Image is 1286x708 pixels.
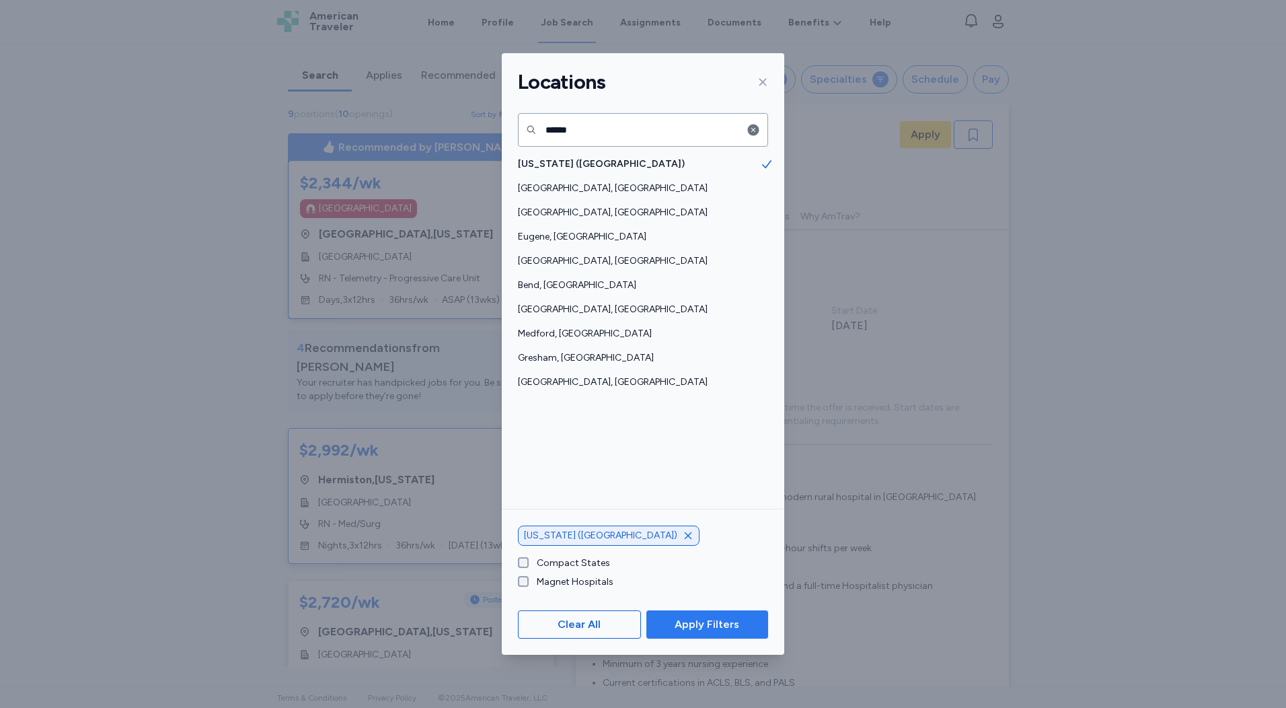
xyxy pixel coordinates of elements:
h1: Locations [518,69,605,95]
span: [GEOGRAPHIC_DATA], [GEOGRAPHIC_DATA] [518,376,760,389]
span: [GEOGRAPHIC_DATA], [GEOGRAPHIC_DATA] [518,303,760,316]
span: Gresham, [GEOGRAPHIC_DATA] [518,351,760,365]
span: Bend, [GEOGRAPHIC_DATA] [518,279,760,292]
span: Clear All [558,616,601,633]
label: Compact States [529,557,610,570]
span: [US_STATE] ([GEOGRAPHIC_DATA]) [524,529,677,542]
label: Magnet Hospitals [529,575,613,589]
span: [GEOGRAPHIC_DATA], [GEOGRAPHIC_DATA] [518,182,760,195]
span: [GEOGRAPHIC_DATA], [GEOGRAPHIC_DATA] [518,206,760,219]
span: [US_STATE] ([GEOGRAPHIC_DATA]) [518,157,760,171]
span: Eugene, [GEOGRAPHIC_DATA] [518,230,760,244]
button: Apply Filters [646,610,768,639]
span: Apply Filters [675,616,739,633]
span: [GEOGRAPHIC_DATA], [GEOGRAPHIC_DATA] [518,254,760,268]
button: Clear All [518,610,641,639]
span: Medford, [GEOGRAPHIC_DATA] [518,327,760,341]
